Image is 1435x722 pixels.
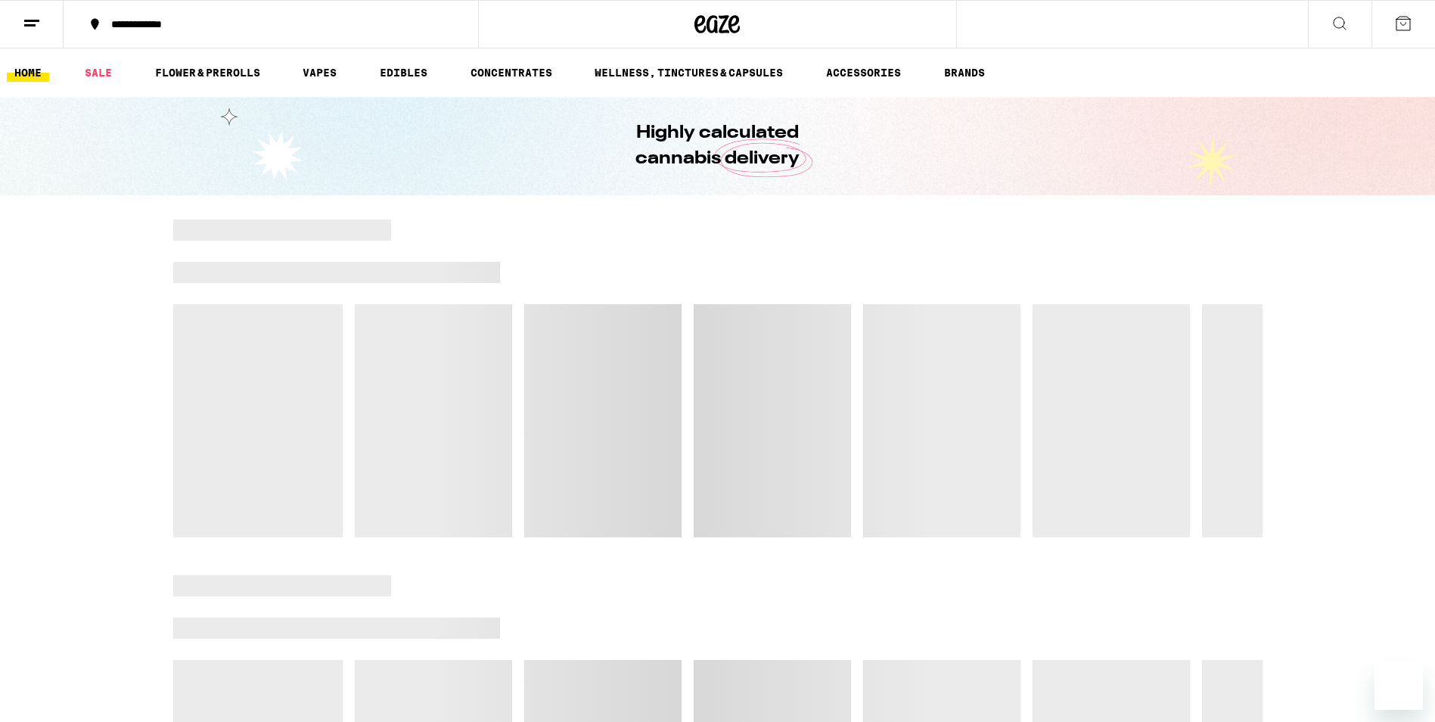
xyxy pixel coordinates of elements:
[587,64,790,82] a: WELLNESS, TINCTURES & CAPSULES
[593,120,843,172] h1: Highly calculated cannabis delivery
[148,64,268,82] a: FLOWER & PREROLLS
[295,64,344,82] a: VAPES
[77,64,120,82] a: SALE
[372,64,435,82] a: EDIBLES
[936,64,992,82] a: BRANDS
[463,64,560,82] a: CONCENTRATES
[818,64,909,82] a: ACCESSORIES
[7,64,49,82] a: HOME
[1374,661,1423,710] iframe: Button to launch messaging window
